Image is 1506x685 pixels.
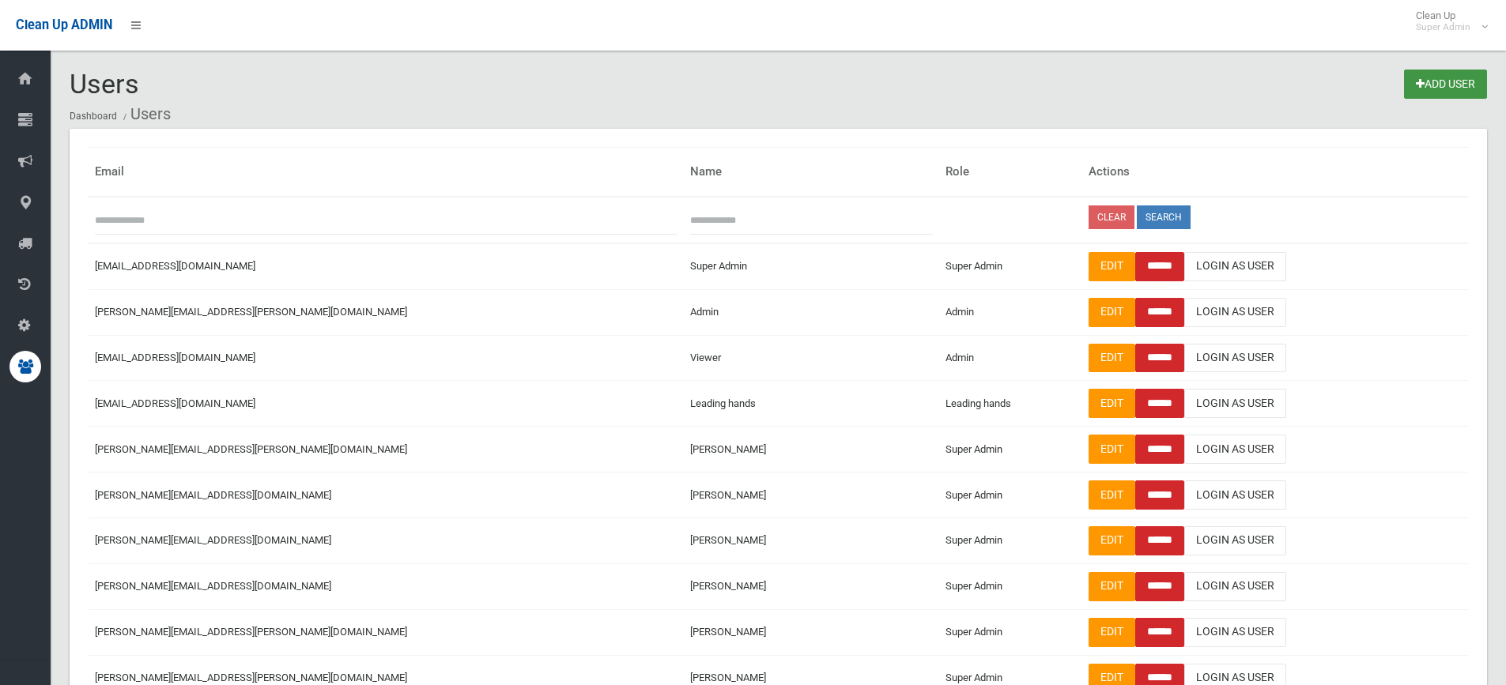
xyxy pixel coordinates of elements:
a: Edit [1089,252,1135,281]
td: [PERSON_NAME] [684,609,939,655]
h4: Actions [1089,165,1462,179]
td: [PERSON_NAME][EMAIL_ADDRESS][PERSON_NAME][DOMAIN_NAME] [89,427,684,472]
td: Admin [939,335,1082,381]
td: [EMAIL_ADDRESS][DOMAIN_NAME] [89,381,684,427]
a: Edit [1089,298,1135,327]
a: Edit [1089,526,1135,555]
small: Super Admin [1416,21,1470,33]
td: [PERSON_NAME] [684,563,939,609]
h4: Role [945,165,1076,179]
a: Login As User [1184,389,1286,418]
td: [PERSON_NAME][EMAIL_ADDRESS][DOMAIN_NAME] [89,563,684,609]
span: Users [70,68,139,100]
td: Viewer [684,335,939,381]
td: Leading hands [684,381,939,427]
a: Dashboard [70,111,117,122]
td: [EMAIL_ADDRESS][DOMAIN_NAME] [89,335,684,381]
a: Edit [1089,389,1135,418]
a: Login As User [1184,344,1286,373]
a: Edit [1089,480,1135,510]
td: Super Admin [939,427,1082,472]
h4: Email [95,165,678,179]
td: Super Admin [939,609,1082,655]
a: Login As User [1184,298,1286,327]
a: Edit [1089,435,1135,464]
a: Clear [1089,205,1134,229]
a: Edit [1089,572,1135,601]
td: [EMAIL_ADDRESS][DOMAIN_NAME] [89,243,684,289]
a: Login As User [1184,435,1286,464]
h4: Name [690,165,933,179]
a: Login As User [1184,526,1286,555]
td: [PERSON_NAME][EMAIL_ADDRESS][DOMAIN_NAME] [89,472,684,518]
td: [PERSON_NAME] [684,427,939,472]
a: Login As User [1184,572,1286,601]
a: Edit [1089,618,1135,647]
td: Super Admin [684,243,939,289]
td: Super Admin [939,472,1082,518]
li: Users [119,100,171,129]
td: [PERSON_NAME][EMAIL_ADDRESS][DOMAIN_NAME] [89,518,684,563]
a: Login As User [1184,252,1286,281]
td: [PERSON_NAME][EMAIL_ADDRESS][PERSON_NAME][DOMAIN_NAME] [89,289,684,335]
a: Login As User [1184,480,1286,510]
td: Super Admin [939,518,1082,563]
button: Search [1137,205,1191,229]
td: [PERSON_NAME] [684,472,939,518]
span: Clean Up [1408,9,1486,33]
td: Admin [684,289,939,335]
td: Leading hands [939,381,1082,427]
td: Super Admin [939,563,1082,609]
td: [PERSON_NAME][EMAIL_ADDRESS][PERSON_NAME][DOMAIN_NAME] [89,609,684,655]
a: Edit [1089,344,1135,373]
td: Super Admin [939,243,1082,289]
span: Clean Up ADMIN [16,17,112,32]
td: Admin [939,289,1082,335]
a: Add User [1404,70,1487,99]
a: Login As User [1184,618,1286,647]
td: [PERSON_NAME] [684,518,939,563]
